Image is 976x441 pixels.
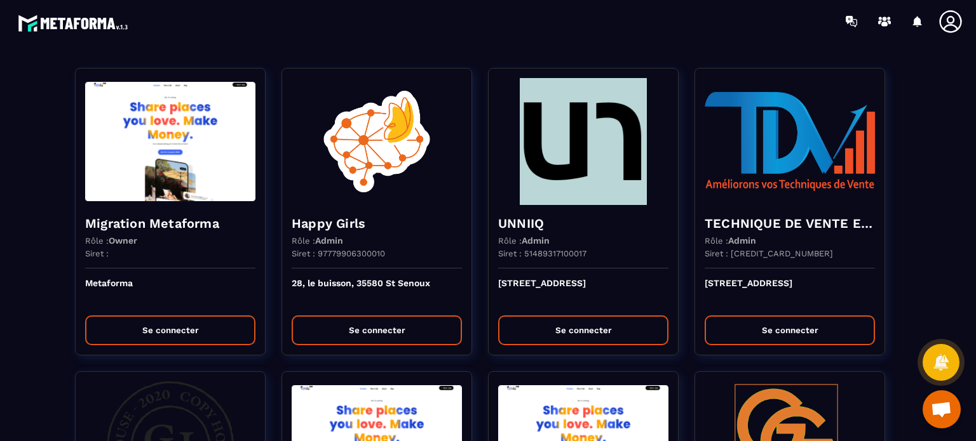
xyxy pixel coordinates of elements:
img: funnel-background [705,78,875,205]
p: Rôle : [498,235,550,246]
button: Se connecter [85,315,255,345]
p: Siret : 51489317100017 [498,249,586,258]
h4: TECHNIQUE DE VENTE EDITION [705,214,875,232]
p: Rôle : [705,235,756,246]
p: [STREET_ADDRESS] [705,278,875,306]
span: Admin [522,235,550,246]
p: Metaforma [85,278,255,306]
img: funnel-background [85,78,255,205]
p: Rôle : [292,235,343,246]
p: 28, le buisson, 35580 St Senoux [292,278,462,306]
p: Rôle : [85,235,137,246]
div: Ouvrir le chat [923,390,961,428]
span: Admin [728,235,756,246]
p: Siret : 97779906300010 [292,249,385,258]
button: Se connecter [498,315,668,345]
span: Admin [315,235,343,246]
p: Siret : [CREDIT_CARD_NUMBER] [705,249,833,258]
button: Se connecter [705,315,875,345]
h4: Happy Girls [292,214,462,232]
img: funnel-background [292,78,462,205]
p: Siret : [85,249,109,258]
img: funnel-background [498,78,668,205]
h4: Migration Metaforma [85,214,255,232]
span: Owner [109,235,137,246]
button: Se connecter [292,315,462,345]
img: logo [18,11,132,35]
h4: UNNIIQ [498,214,668,232]
p: [STREET_ADDRESS] [498,278,668,306]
